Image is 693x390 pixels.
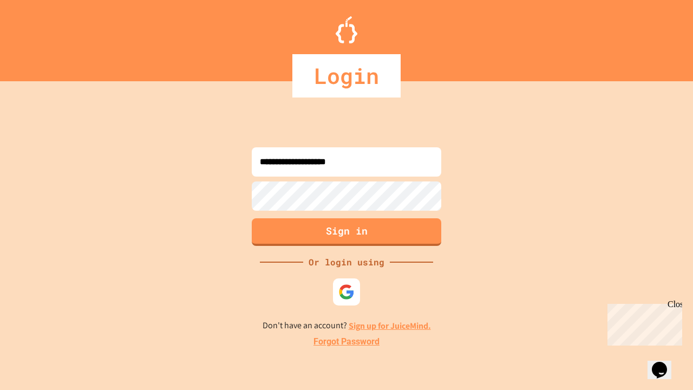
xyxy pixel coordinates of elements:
iframe: chat widget [648,347,682,379]
button: Sign in [252,218,441,246]
img: Logo.svg [336,16,357,43]
p: Don't have an account? [263,319,431,333]
div: Login [292,54,401,97]
iframe: chat widget [603,300,682,346]
div: Chat with us now!Close [4,4,75,69]
img: google-icon.svg [338,284,355,300]
div: Or login using [303,256,390,269]
a: Forgot Password [313,335,380,348]
a: Sign up for JuiceMind. [349,320,431,331]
